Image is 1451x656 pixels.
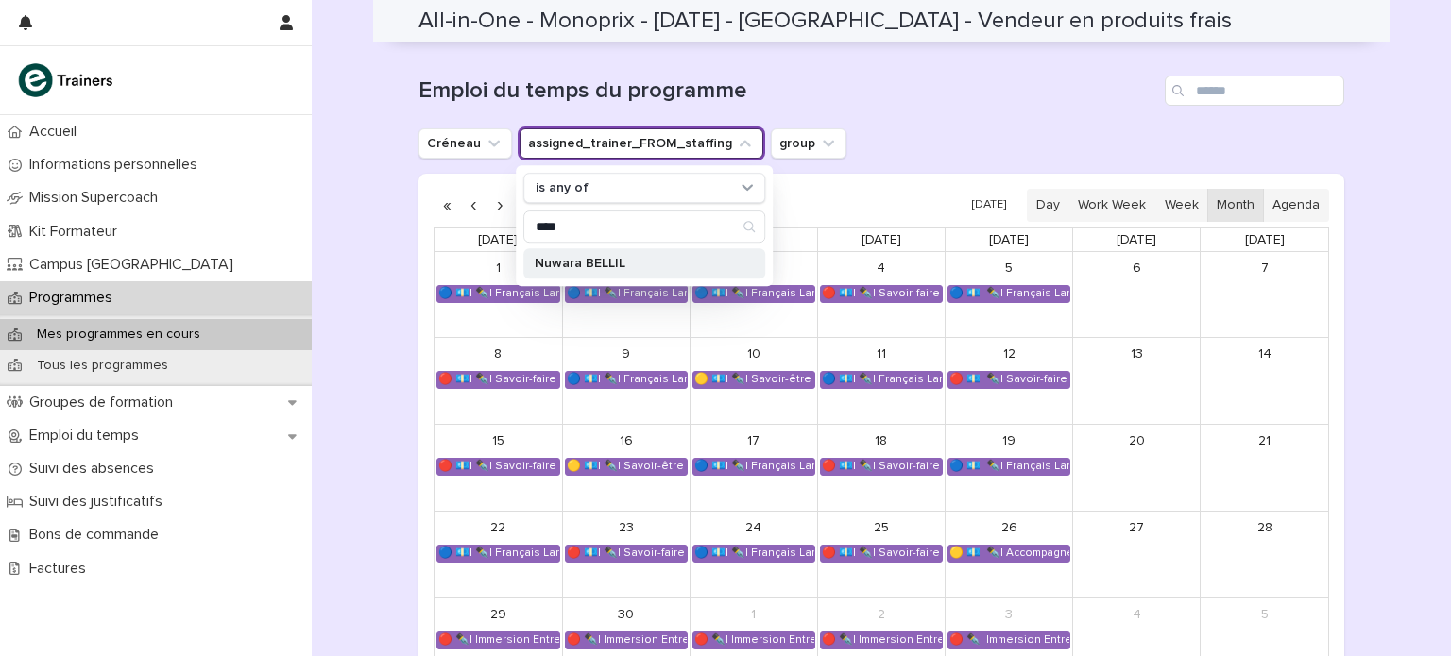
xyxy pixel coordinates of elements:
[693,286,814,301] div: 🔵 💶| ✒️| Français Langue Professionnel - Conseiller et vendre des produits frais
[22,560,101,578] p: Factures
[437,286,559,301] div: 🔵 💶| ✒️| Français Langue Professionnel - Interagir avec les collègues et la hiérarchie
[22,156,213,174] p: Informations personnelles
[994,339,1024,369] a: September 12, 2025
[994,513,1024,543] a: September 26, 2025
[483,253,513,283] a: September 1, 2025
[1201,512,1328,598] td: September 28, 2025
[1250,253,1280,283] a: September 7, 2025
[1121,426,1152,456] a: September 20, 2025
[866,426,896,456] a: September 18, 2025
[690,512,817,598] td: September 24, 2025
[536,180,589,196] p: is any of
[611,513,641,543] a: September 23, 2025
[946,425,1073,512] td: September 19, 2025
[566,372,687,387] div: 🔵 💶| ✒️| Français Langue Professionnel - Interagir avec les collègues et la hiérarchie
[1073,425,1201,512] td: September 20, 2025
[1073,512,1201,598] td: September 27, 2025
[566,632,687,648] div: 🔴 ✒️| Immersion Entreprise - Immersion tutorée
[985,228,1033,252] a: Friday
[946,512,1073,598] td: September 26, 2025
[611,599,641,630] a: September 30, 2025
[817,425,945,512] td: September 18, 2025
[1027,189,1069,221] button: Day
[739,426,769,456] a: September 17, 2025
[866,513,896,543] a: September 25, 2025
[1201,252,1328,338] td: September 7, 2025
[948,459,1069,474] div: 🔵 💶| ✒️| Français Langue Professionnel - Interagir avec les collègues et la hiérarchie
[22,427,154,445] p: Emploi du temps
[1121,599,1152,630] a: October 4, 2025
[1113,228,1160,252] a: Saturday
[22,493,178,511] p: Suivi des justificatifs
[435,252,562,338] td: September 1, 2025
[562,512,690,598] td: September 23, 2025
[435,512,562,598] td: September 22, 2025
[1073,338,1201,425] td: September 13, 2025
[418,8,1232,35] h2: All-in-One - Monoprix - [DATE] - [GEOGRAPHIC_DATA] - Vendeur en produits frais
[474,228,521,252] a: Monday
[693,546,814,561] div: 🔵 💶| ✒️| Français Langue Professionnel - Interagir avec les collègues et la hiérarchie
[948,286,1069,301] div: 🔵 💶| ✒️| Français Langue Professionnel - Conseiller et vendre des produits frais
[434,191,460,221] button: Previous year
[1201,425,1328,512] td: September 21, 2025
[562,338,690,425] td: September 9, 2025
[418,77,1157,105] h1: Emploi du temps du programme
[690,338,817,425] td: September 10, 2025
[821,286,942,301] div: 🔴 💶| ✒️| Savoir-faire métier - Traitement des commandes de produits de clients
[15,61,119,99] img: K0CqGN7SDeD6s4JG8KQk
[1263,189,1329,221] button: Agenda
[483,513,513,543] a: September 22, 2025
[483,339,513,369] a: September 8, 2025
[739,599,769,630] a: October 1, 2025
[535,258,735,271] p: Nuwara BELLIL
[418,128,512,159] button: Créneau
[817,252,945,338] td: September 4, 2025
[562,252,690,338] td: September 2, 2025
[963,192,1016,219] button: [DATE]
[693,632,814,648] div: 🔴 ✒️| Immersion Entreprise - Immersion tutorée
[435,338,562,425] td: September 8, 2025
[524,212,764,243] input: Search
[1073,252,1201,338] td: September 6, 2025
[22,189,173,207] p: Mission Supercoach
[435,425,562,512] td: September 15, 2025
[821,459,942,474] div: 🔴 💶| ✒️| Savoir-faire métier - Approvisionnement du rayon
[460,191,487,221] button: Previous month
[739,339,769,369] a: September 10, 2025
[693,459,814,474] div: 🔵 💶| ✒️| Français Langue Professionnel - Conseiller et vendre des produits frais
[690,425,817,512] td: September 17, 2025
[1121,513,1152,543] a: September 27, 2025
[523,211,765,244] div: Search
[948,372,1069,387] div: 🔴 💶| ✒️| Savoir-faire métier - Présentation marchande des produits
[690,252,817,338] td: September 3, 2025
[611,339,641,369] a: September 9, 2025
[513,191,539,221] button: Next year
[821,546,942,561] div: 🔴 💶| ✒️| Savoir-faire métier - Tenue d’un poste de caisse
[22,394,188,412] p: Groupes de formation
[1068,189,1155,221] button: Work Week
[1201,338,1328,425] td: September 14, 2025
[520,128,763,159] button: assigned_trainer_FROM_staffing
[817,512,945,598] td: September 25, 2025
[1165,76,1344,106] input: Search
[483,426,513,456] a: September 15, 2025
[866,599,896,630] a: October 2, 2025
[611,426,641,456] a: September 16, 2025
[566,546,687,561] div: 🔴 💶| ✒️| Savoir-faire métier - Gestion et optimisation des stocks
[22,123,92,141] p: Accueil
[562,425,690,512] td: September 16, 2025
[821,632,942,648] div: 🔴 ✒️| Immersion Entreprise - Immersion tutorée
[22,223,132,241] p: Kit Formateur
[22,526,174,544] p: Bons de commande
[946,252,1073,338] td: September 5, 2025
[22,289,128,307] p: Programmes
[866,253,896,283] a: September 4, 2025
[1121,339,1152,369] a: September 13, 2025
[994,426,1024,456] a: September 19, 2025
[1250,426,1280,456] a: September 21, 2025
[858,228,905,252] a: Thursday
[487,191,513,221] button: Next month
[566,286,687,301] div: 🔵 💶| ✒️| Français Langue Professionnel - Valoriser les produits frais et leur origine
[1241,228,1289,252] a: Sunday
